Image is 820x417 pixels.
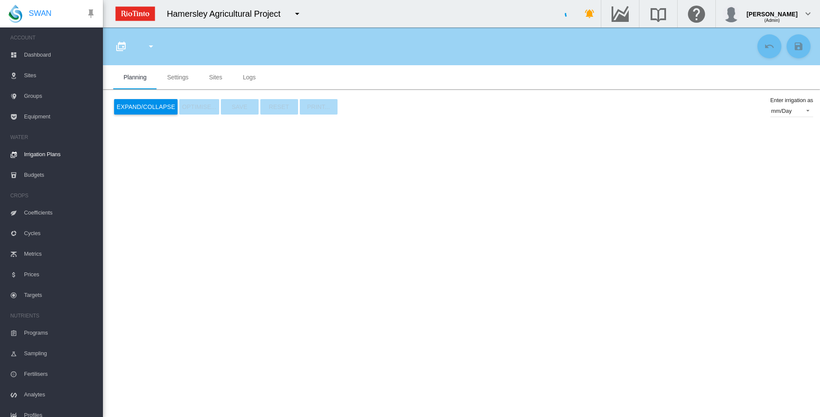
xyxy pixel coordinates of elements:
span: Logs [243,74,256,81]
span: Coefficients [24,202,96,223]
span: Irrigation Plans [24,144,96,165]
span: Targets [24,285,96,305]
md-label: Enter irrigation as [770,97,813,103]
div: [PERSON_NAME] [747,6,798,15]
md-tab-item: Settings [157,65,199,89]
button: Reset [260,99,298,115]
button: Cancel Changes [757,34,781,58]
button: OPTIMISE... [179,99,219,115]
button: Click to go to full list of plans [112,38,130,55]
md-icon: icon-content-save [793,41,804,51]
span: Equipment [24,106,96,127]
img: profile.jpg [723,5,740,22]
span: CROPS [10,189,96,202]
md-icon: icon-undo [764,41,775,51]
button: Save [221,99,259,115]
span: Sampling [24,343,96,364]
md-icon: Go to the Data Hub [610,9,630,19]
button: icon-menu-down [289,5,306,22]
md-tab-item: Planning [113,65,157,89]
md-icon: icon-chevron-down [803,9,813,19]
span: SWAN [29,8,51,19]
span: Prices [24,264,96,285]
button: Save Changes [787,34,811,58]
button: icon-bell-ring [581,5,598,22]
md-icon: icon-bell-ring [585,9,595,19]
span: Sites [24,65,96,86]
span: Budgets [24,165,96,185]
span: Analytes [24,384,96,405]
md-icon: icon-menu-down [292,9,302,19]
span: WATER [10,130,96,144]
md-icon: icon-calendar-multiple [116,41,126,51]
span: Fertilisers [24,364,96,384]
img: SWAN-Landscape-Logo-Colour-drop.png [9,5,22,23]
div: mm/Day [771,108,792,114]
md-tab-item: Sites [199,65,233,89]
span: Groups [24,86,96,106]
span: (Admin) [764,18,780,23]
button: icon-menu-down [142,38,160,55]
span: Cycles [24,223,96,244]
md-icon: Search the knowledge base [648,9,669,19]
button: PRINT... [300,99,338,115]
div: Hamersley Agricultural Project [167,8,288,20]
img: ZPXdBAAAAAElFTkSuQmCC [112,3,158,24]
span: Programs [24,323,96,343]
span: Metrics [24,244,96,264]
span: ACCOUNT [10,31,96,45]
span: NUTRIENTS [10,309,96,323]
md-icon: icon-menu-down [146,41,156,51]
button: Expand/Collapse [114,99,178,115]
md-icon: Click here for help [686,9,707,19]
span: Dashboard [24,45,96,65]
md-icon: icon-pin [86,9,96,19]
